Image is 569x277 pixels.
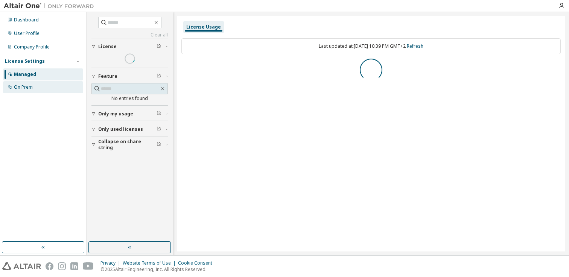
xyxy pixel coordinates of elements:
span: Clear filter [157,142,161,148]
img: facebook.svg [46,262,53,270]
span: Only used licenses [98,126,143,132]
div: Dashboard [14,17,39,23]
img: altair_logo.svg [2,262,41,270]
span: Clear filter [157,73,161,79]
img: youtube.svg [83,262,94,270]
a: Clear all [91,32,168,38]
div: Privacy [100,260,123,266]
div: User Profile [14,30,40,36]
img: Altair One [4,2,98,10]
div: On Prem [14,84,33,90]
button: Feature [91,68,168,85]
div: No entries found [91,95,168,101]
span: Clear filter [157,126,161,132]
p: © 2025 Altair Engineering, Inc. All Rights Reserved. [100,266,217,272]
div: Website Terms of Use [123,260,178,266]
span: License [98,44,117,50]
div: Cookie Consent [178,260,217,266]
span: Clear filter [157,44,161,50]
div: License Settings [5,58,45,64]
span: Only my usage [98,111,133,117]
button: Only used licenses [91,121,168,138]
div: Managed [14,71,36,77]
img: linkedin.svg [70,262,78,270]
div: Company Profile [14,44,50,50]
button: Collapse on share string [91,136,168,153]
button: Only my usage [91,106,168,122]
div: Last updated at: [DATE] 10:39 PM GMT+2 [181,38,561,54]
span: Clear filter [157,111,161,117]
span: Feature [98,73,117,79]
span: Collapse on share string [98,139,157,151]
button: License [91,38,168,55]
img: instagram.svg [58,262,66,270]
a: Refresh [407,43,423,49]
div: License Usage [186,24,221,30]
